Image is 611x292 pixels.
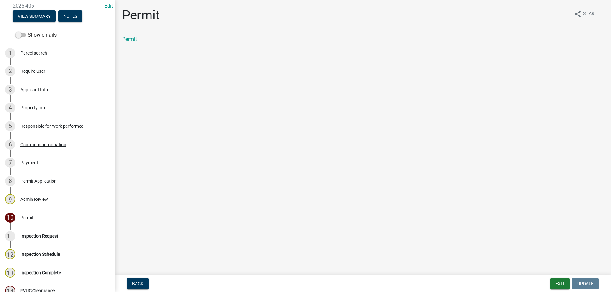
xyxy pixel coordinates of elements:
div: Admin Review [20,197,48,201]
span: Back [132,281,144,286]
button: Notes [58,10,82,22]
div: 7 [5,158,15,168]
div: Permit Application [20,179,57,183]
div: Property Info [20,105,46,110]
div: 3 [5,85,15,95]
div: 2 [5,66,15,76]
wm-modal-confirm: Summary [13,14,56,19]
div: Inspection Complete [20,270,61,275]
div: 10 [5,213,15,223]
div: 11 [5,231,15,241]
button: Exit [550,278,570,289]
i: share [574,10,582,18]
h1: Permit [122,8,160,23]
button: Back [127,278,149,289]
div: Parcel search [20,51,47,55]
div: Applicant Info [20,87,48,92]
button: View Summary [13,10,56,22]
div: 12 [5,249,15,259]
div: Payment [20,160,38,165]
div: Responsible for Work performed [20,124,84,128]
div: Contractor information [20,142,66,147]
div: 6 [5,139,15,150]
span: Share [583,10,597,18]
a: Permit [122,36,137,42]
span: 2025-406 [13,3,102,9]
div: Permit [20,215,33,220]
div: Inspection Request [20,234,58,238]
div: 8 [5,176,15,186]
div: 9 [5,194,15,204]
button: Update [572,278,599,289]
div: 13 [5,268,15,278]
span: Update [577,281,593,286]
wm-modal-confirm: Notes [58,14,82,19]
div: 5 [5,121,15,131]
div: Require User [20,69,45,73]
div: 1 [5,48,15,58]
div: Inspection Schedule [20,252,60,256]
button: shareShare [569,8,602,20]
label: Show emails [15,31,57,39]
a: Edit [104,3,113,9]
wm-modal-confirm: Edit Application Number [104,3,113,9]
div: 4 [5,103,15,113]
